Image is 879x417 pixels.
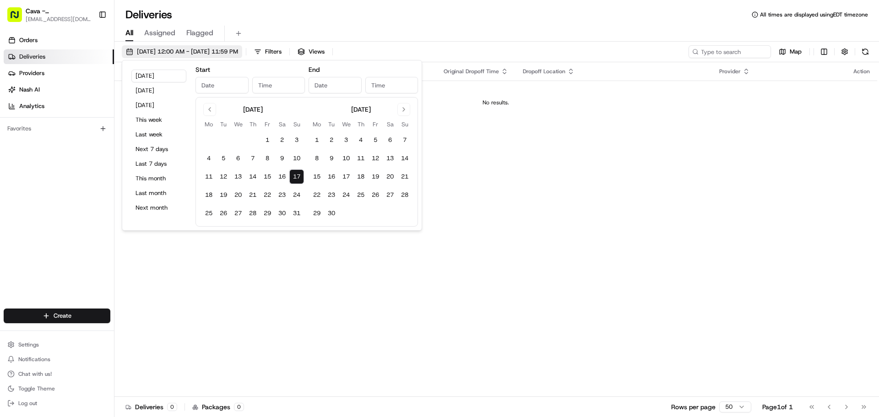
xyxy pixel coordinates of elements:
span: Toggle Theme [18,385,55,392]
button: 28 [245,206,260,221]
div: Start new chat [41,87,150,97]
span: Create [54,312,71,320]
th: Thursday [245,119,260,129]
div: We're available if you need us! [41,97,126,104]
img: 8016278978528_b943e370aa5ada12b00a_72.png [19,87,36,104]
button: Next 7 days [131,143,186,156]
button: 4 [201,151,216,166]
p: Rows per page [671,402,716,412]
button: 2 [275,133,289,147]
button: Filters [250,45,286,58]
span: Dropoff Location [523,68,565,75]
span: Settings [18,341,39,348]
th: Wednesday [339,119,353,129]
span: [DATE] [74,167,92,174]
span: • [69,167,72,174]
button: 26 [368,188,383,202]
button: 15 [260,169,275,184]
button: Map [775,45,806,58]
label: Start [195,65,210,74]
a: Orders [4,33,114,48]
a: 💻API Documentation [74,201,151,217]
th: Tuesday [216,119,231,129]
button: Cava - [GEOGRAPHIC_DATA][EMAIL_ADDRESS][DOMAIN_NAME] [4,4,95,26]
span: API Documentation [87,205,147,214]
button: 15 [309,169,324,184]
span: Chat with us! [18,370,52,378]
span: Map [790,48,802,56]
button: 13 [383,151,397,166]
img: 1736555255976-a54dd68f-1ca7-489b-9aae-adbdc363a1c4 [9,87,26,104]
img: Nash [9,9,27,27]
a: 📗Knowledge Base [5,201,74,217]
span: All times are displayed using EDT timezone [760,11,868,18]
div: Packages [192,402,244,412]
button: 27 [383,188,397,202]
button: 29 [260,206,275,221]
span: Pylon [91,227,111,234]
div: No results. [118,99,874,106]
span: Notifications [18,356,50,363]
button: Last month [131,187,186,200]
button: 9 [324,151,339,166]
th: Saturday [275,119,289,129]
button: 6 [231,151,245,166]
span: Knowledge Base [18,205,70,214]
button: 2 [324,133,339,147]
button: [EMAIL_ADDRESS][DOMAIN_NAME] [26,16,91,23]
img: Brigitte Vinadas [9,133,24,148]
button: 21 [397,169,412,184]
span: Provider [719,68,741,75]
th: Sunday [397,119,412,129]
button: Last 7 days [131,157,186,170]
button: 19 [368,169,383,184]
button: Refresh [859,45,872,58]
button: 29 [309,206,324,221]
span: • [76,142,79,149]
span: Views [309,48,325,56]
th: Tuesday [324,119,339,129]
span: Cava - [GEOGRAPHIC_DATA] [26,6,91,16]
div: 📗 [9,206,16,213]
span: [DATE] 12:00 AM - [DATE] 11:59 PM [137,48,238,56]
th: Wednesday [231,119,245,129]
button: 1 [260,133,275,147]
th: Thursday [353,119,368,129]
th: Monday [309,119,324,129]
button: See all [142,117,167,128]
button: Go to next month [397,103,410,116]
button: 30 [324,206,339,221]
button: 18 [201,188,216,202]
button: 16 [324,169,339,184]
button: 8 [260,151,275,166]
button: 7 [397,133,412,147]
button: 19 [216,188,231,202]
span: Orders [19,36,38,44]
div: [DATE] [351,105,371,114]
button: 23 [275,188,289,202]
button: Next month [131,201,186,214]
button: Last week [131,128,186,141]
span: Filters [265,48,282,56]
button: 21 [245,188,260,202]
button: 20 [231,188,245,202]
input: Time [252,77,305,93]
button: 14 [397,151,412,166]
button: 24 [339,188,353,202]
a: Analytics [4,99,114,114]
button: [DATE] [131,99,186,112]
div: 0 [234,403,244,411]
button: This month [131,172,186,185]
button: 12 [368,151,383,166]
button: 18 [353,169,368,184]
button: 22 [260,188,275,202]
div: 💻 [77,206,85,213]
div: Deliveries [125,402,177,412]
button: 11 [353,151,368,166]
button: 10 [289,151,304,166]
th: Monday [201,119,216,129]
button: Notifications [4,353,110,366]
input: Clear [24,59,151,69]
button: 12 [216,169,231,184]
span: Log out [18,400,37,407]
